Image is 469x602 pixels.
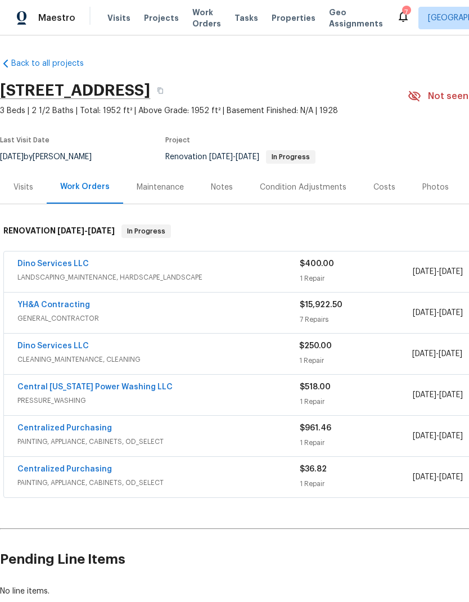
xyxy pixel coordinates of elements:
[439,309,463,317] span: [DATE]
[413,432,436,440] span: [DATE]
[439,473,463,481] span: [DATE]
[144,12,179,24] span: Projects
[123,226,170,237] span: In Progress
[413,266,463,277] span: -
[413,307,463,318] span: -
[17,313,300,324] span: GENERAL_CONTRACTOR
[439,432,463,440] span: [DATE]
[300,314,413,325] div: 7 Repairs
[272,12,315,24] span: Properties
[17,301,90,309] a: YH&A Contracting
[17,465,112,473] a: Centralized Purchasing
[17,436,300,447] span: PAINTING, APPLIANCE, CABINETS, OD_SELECT
[57,227,84,235] span: [DATE]
[209,153,259,161] span: -
[17,342,89,350] a: Dino Services LLC
[236,153,259,161] span: [DATE]
[300,424,331,432] span: $961.46
[209,153,233,161] span: [DATE]
[329,7,383,29] span: Geo Assignments
[137,182,184,193] div: Maintenance
[260,182,346,193] div: Condition Adjustments
[57,227,115,235] span: -
[300,396,413,407] div: 1 Repair
[299,355,412,366] div: 1 Repair
[300,383,331,391] span: $518.00
[17,477,300,488] span: PAINTING, APPLIANCE, CABINETS, OD_SELECT
[300,260,334,268] span: $400.00
[17,354,299,365] span: CLEANING_MAINTENANCE, CLEANING
[422,182,449,193] div: Photos
[413,268,436,276] span: [DATE]
[413,389,463,401] span: -
[300,465,327,473] span: $36.82
[13,182,33,193] div: Visits
[412,350,436,358] span: [DATE]
[299,342,332,350] span: $250.00
[300,273,413,284] div: 1 Repair
[3,224,115,238] h6: RENOVATION
[88,227,115,235] span: [DATE]
[17,395,300,406] span: PRESSURE_WASHING
[300,437,413,448] div: 1 Repair
[413,309,436,317] span: [DATE]
[373,182,395,193] div: Costs
[413,473,436,481] span: [DATE]
[412,348,462,360] span: -
[17,383,173,391] a: Central [US_STATE] Power Washing LLC
[439,391,463,399] span: [DATE]
[17,272,300,283] span: LANDSCAPING_MAINTENANCE, HARDSCAPE_LANDSCAPE
[150,80,170,101] button: Copy Address
[402,7,410,18] div: 7
[300,478,413,489] div: 1 Repair
[413,391,436,399] span: [DATE]
[38,12,75,24] span: Maestro
[60,181,110,192] div: Work Orders
[439,268,463,276] span: [DATE]
[17,424,112,432] a: Centralized Purchasing
[413,471,463,483] span: -
[165,137,190,143] span: Project
[413,430,463,442] span: -
[267,154,314,160] span: In Progress
[192,7,221,29] span: Work Orders
[165,153,315,161] span: Renovation
[107,12,130,24] span: Visits
[439,350,462,358] span: [DATE]
[211,182,233,193] div: Notes
[17,260,89,268] a: Dino Services LLC
[234,14,258,22] span: Tasks
[300,301,342,309] span: $15,922.50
